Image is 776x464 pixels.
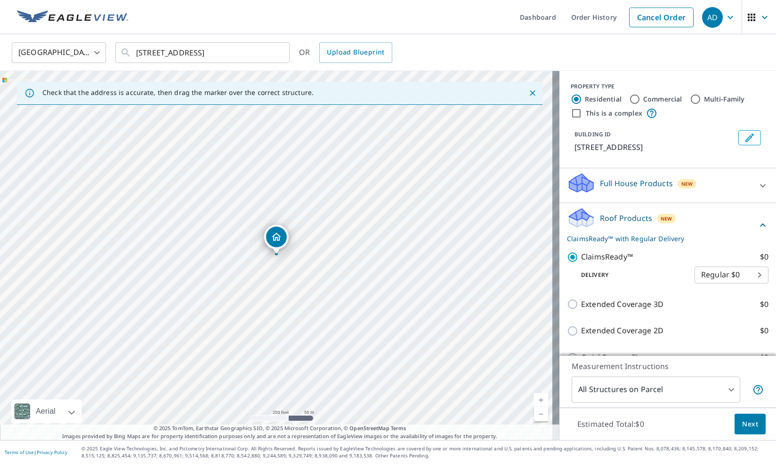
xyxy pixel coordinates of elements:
a: Upload Blueprint [319,42,392,63]
div: All Structures on Parcel [572,377,740,403]
p: © 2025 Eagle View Technologies, Inc. and Pictometry International Corp. All Rights Reserved. Repo... [81,445,771,459]
p: QuickSquares™ [581,352,638,363]
div: PROPERTY TYPE [571,82,765,91]
p: ClaimsReady™ with Regular Delivery [567,234,757,244]
label: This is a complex [586,109,642,118]
a: OpenStreetMap [349,425,389,432]
div: [GEOGRAPHIC_DATA] [12,39,106,66]
p: Delivery [567,271,695,279]
p: Estimated Total: $0 [570,414,652,434]
div: Regular $0 [695,262,768,288]
div: Full House ProductsNew [567,172,768,199]
a: Privacy Policy [37,449,67,456]
a: Current Level 17, Zoom In [534,393,548,407]
span: New [661,215,672,222]
input: Search by address or latitude-longitude [136,39,270,66]
div: Aerial [11,400,81,423]
span: © 2025 TomTom, Earthstar Geographics SIO, © 2025 Microsoft Corporation, © [154,425,406,433]
a: Terms of Use [5,449,34,456]
button: Next [735,414,766,435]
label: Residential [585,94,622,104]
p: | [5,449,67,455]
p: ClaimsReady™ [581,251,633,263]
p: Full House Products [600,178,673,189]
a: Current Level 17, Zoom Out [534,407,548,421]
div: AD [702,7,723,28]
p: Check that the address is accurate, then drag the marker over the correct structure. [42,88,314,97]
span: Next [742,418,758,430]
p: $0 [760,352,768,363]
p: BUILDING ID [574,130,611,138]
label: Commercial [643,94,682,104]
p: Roof Products [600,212,652,224]
p: [STREET_ADDRESS] [574,142,735,153]
button: Close [526,87,539,99]
a: Terms [391,425,406,432]
div: Aerial [33,400,58,423]
label: Multi-Family [704,94,745,104]
p: Measurement Instructions [572,361,764,372]
p: Extended Coverage 2D [581,325,663,337]
span: Upload Blueprint [327,47,384,58]
p: $0 [760,251,768,263]
span: New [681,180,693,188]
div: Roof ProductsNewClaimsReady™ with Regular Delivery [567,207,768,244]
a: Cancel Order [629,8,694,27]
p: Extended Coverage 3D [581,299,663,310]
span: Your report will include each building or structure inside the parcel boundary. In some cases, du... [752,384,764,395]
p: $0 [760,299,768,310]
p: $0 [760,325,768,337]
img: EV Logo [17,10,128,24]
button: Edit building 1 [738,130,761,145]
div: Dropped pin, building 1, Residential property, 224 1st St Lilbourn, MO 63862 [264,225,289,254]
div: OR [299,42,392,63]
